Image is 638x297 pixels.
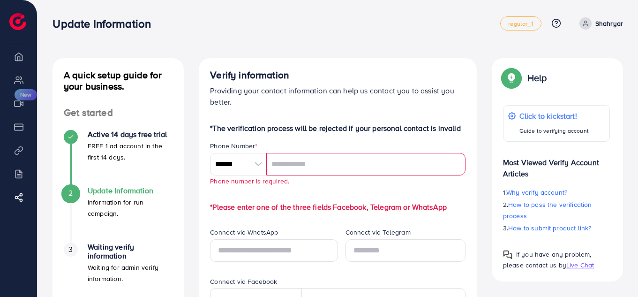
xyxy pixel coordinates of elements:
img: Popup guide [503,250,512,259]
p: Click to kickstart! [519,110,589,122]
span: 3 [68,244,73,255]
iframe: Chat [598,255,631,290]
label: Connect via Telegram [345,228,411,237]
h4: Update Information [88,186,173,195]
h4: Get started [53,107,184,119]
span: 2 [68,188,73,198]
small: Phone number is required. [210,176,289,185]
p: *Please enter one of the three fields Facebook, Telegram or WhatsApp [210,201,465,213]
img: Popup guide [503,69,520,86]
a: Shahryar [576,17,623,30]
span: How to pass the verification process [503,200,592,221]
span: Live Chat [566,260,594,270]
span: regular_1 [508,21,533,27]
span: How to submit product link? [508,223,591,233]
p: Shahryar [595,18,623,29]
img: logo [9,13,26,30]
label: Connect via WhatsApp [210,228,278,237]
a: regular_1 [500,16,541,30]
p: Waiting for admin verify information. [88,262,173,284]
p: FREE 1 ad account in the first 14 days. [88,140,173,163]
h4: Verify information [210,69,465,81]
p: Help [527,72,547,84]
p: Providing your contact information can help us contact you to assist you better. [210,85,465,107]
h3: Update Information [53,17,158,30]
li: Update Information [53,186,184,243]
h4: A quick setup guide for your business. [53,69,184,92]
p: 2. [503,199,610,221]
label: Connect via Facebook [210,277,277,286]
p: Guide to verifying account [519,125,589,137]
p: Information for run campaign. [88,197,173,219]
label: Phone Number [210,141,257,151]
h4: Active 14 days free trial [88,130,173,139]
span: Why verify account? [506,188,567,197]
p: *The verification process will be rejected if your personal contact is invalid [210,122,465,134]
p: Most Viewed Verify Account Articles [503,149,610,179]
p: 1. [503,187,610,198]
span: If you have any problem, please contact us by [503,250,592,270]
h4: Waiting verify information [88,243,173,260]
li: Active 14 days free trial [53,130,184,186]
p: 3. [503,222,610,234]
